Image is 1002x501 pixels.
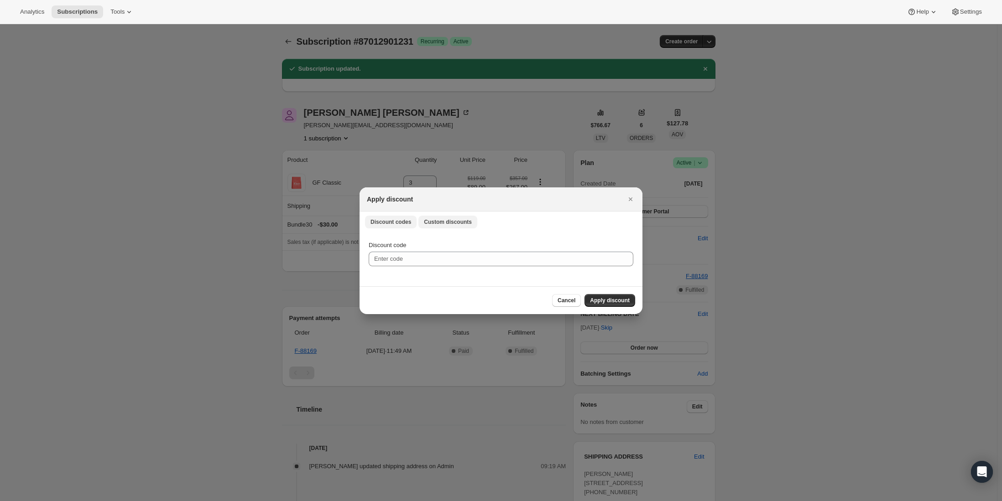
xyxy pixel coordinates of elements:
span: Tools [110,8,125,15]
span: Analytics [20,8,44,15]
span: Discount codes [371,218,411,226]
button: Help [902,5,943,18]
span: Apply discount [590,297,630,304]
span: Cancel [558,297,575,304]
div: Open Intercom Messenger [971,461,993,483]
button: Close [624,193,637,206]
button: Tools [105,5,139,18]
button: Subscriptions [52,5,103,18]
button: Analytics [15,5,50,18]
input: Enter code [369,252,633,266]
button: Custom discounts [418,216,477,228]
button: Cancel [552,294,581,307]
button: Apply discount [584,294,635,307]
span: Custom discounts [424,218,472,226]
span: Discount code [369,242,406,248]
button: Settings [945,5,987,18]
span: Settings [960,8,982,15]
span: Help [916,8,929,15]
h2: Apply discount [367,195,413,204]
div: Discount codes [360,232,642,286]
span: Subscriptions [57,8,98,15]
button: Discount codes [365,216,417,228]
